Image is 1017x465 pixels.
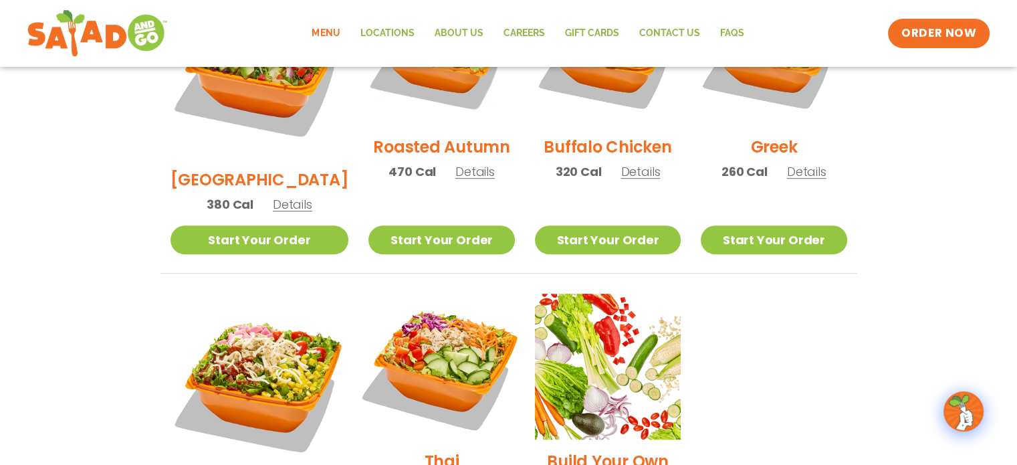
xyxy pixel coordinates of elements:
span: 260 Cal [721,163,768,181]
img: wpChatIcon [945,393,982,430]
img: new-SAG-logo-768×292 [27,7,168,60]
a: Start Your Order [701,225,846,254]
span: Details [273,196,312,213]
a: Careers [493,18,554,49]
span: 380 Cal [207,195,253,213]
a: ORDER NOW [888,19,990,48]
a: About Us [424,18,493,49]
h2: Greek [750,135,797,159]
a: Start Your Order [171,225,349,254]
span: 320 Cal [556,163,602,181]
h2: Buffalo Chicken [544,135,671,159]
a: FAQs [709,18,754,49]
span: ORDER NOW [901,25,976,41]
nav: Menu [302,18,754,49]
a: Menu [302,18,350,49]
a: Locations [350,18,424,49]
a: GIFT CARDS [554,18,629,49]
span: Details [455,163,495,180]
img: Product photo for Thai Salad [356,281,527,452]
a: Start Your Order [535,225,681,254]
span: 470 Cal [388,163,436,181]
a: Start Your Order [368,225,514,254]
span: Details [787,163,826,180]
h2: [GEOGRAPHIC_DATA] [171,168,349,191]
span: Details [620,163,660,180]
img: Product photo for Build Your Own [535,294,681,440]
a: Contact Us [629,18,709,49]
h2: Roasted Autumn [373,135,510,159]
